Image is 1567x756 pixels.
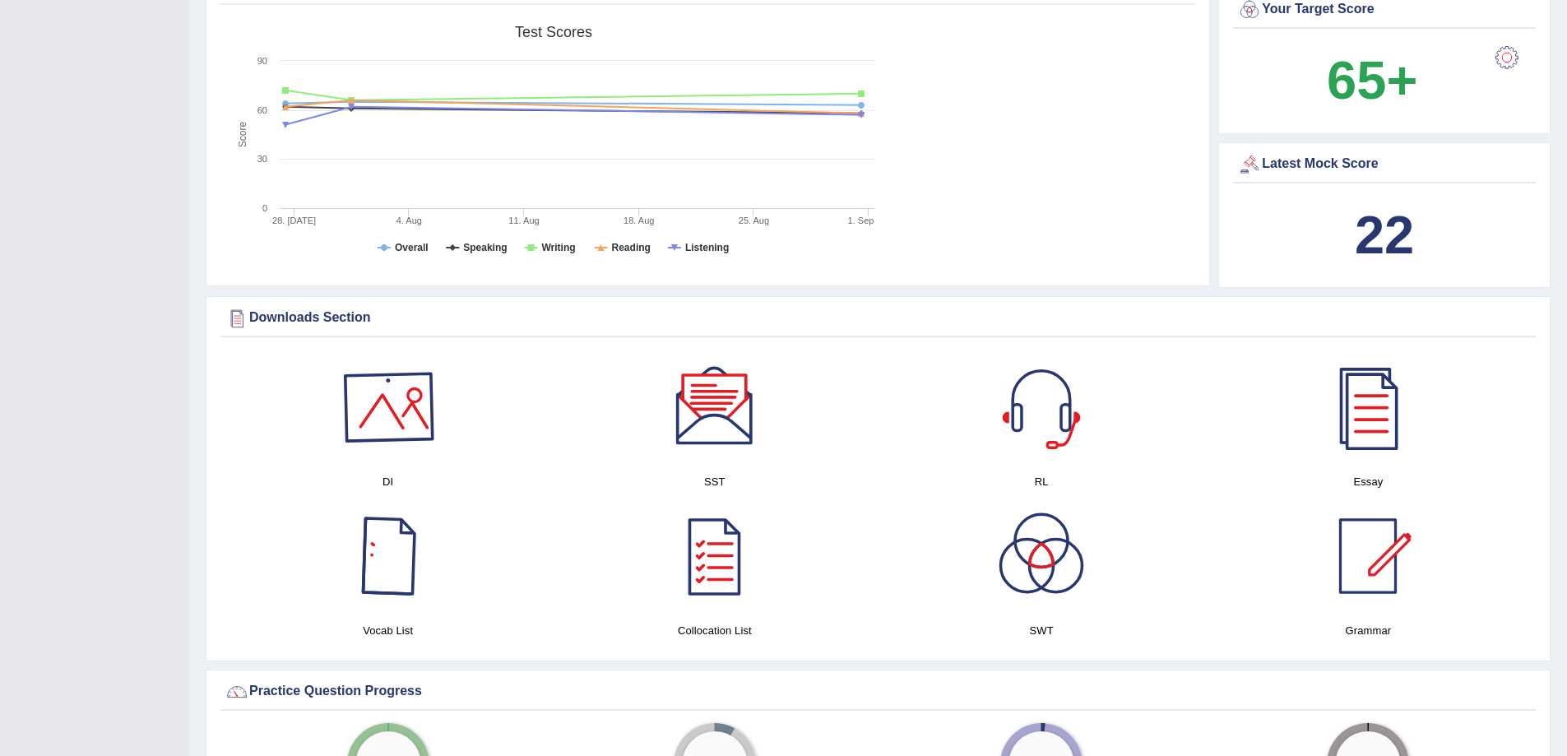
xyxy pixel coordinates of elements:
[237,122,248,148] tspan: Score
[225,306,1532,331] div: Downloads Section
[848,216,874,225] tspan: 1. Sep
[559,622,869,639] h4: Collocation List
[1237,152,1532,177] div: Latest Mock Score
[508,216,539,225] tspan: 11. Aug
[739,216,769,225] tspan: 25. Aug
[225,679,1532,704] div: Practice Question Progress
[685,242,729,253] tspan: Listening
[1327,50,1417,110] b: 65+
[396,216,422,225] tspan: 4. Aug
[559,473,869,490] h4: SST
[1355,205,1414,265] b: 22
[257,154,267,164] text: 30
[272,216,316,225] tspan: 28. [DATE]
[233,473,543,490] h4: DI
[257,105,267,115] text: 60
[1213,473,1523,490] h4: Essay
[1213,622,1523,639] h4: Grammar
[515,24,592,40] tspan: Test scores
[395,242,429,253] tspan: Overall
[463,242,507,253] tspan: Speaking
[262,203,267,213] text: 0
[624,216,654,225] tspan: 18. Aug
[887,622,1197,639] h4: SWT
[612,242,651,253] tspan: Reading
[257,56,267,66] text: 90
[887,473,1197,490] h4: RL
[541,242,575,253] tspan: Writing
[233,622,543,639] h4: Vocab List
